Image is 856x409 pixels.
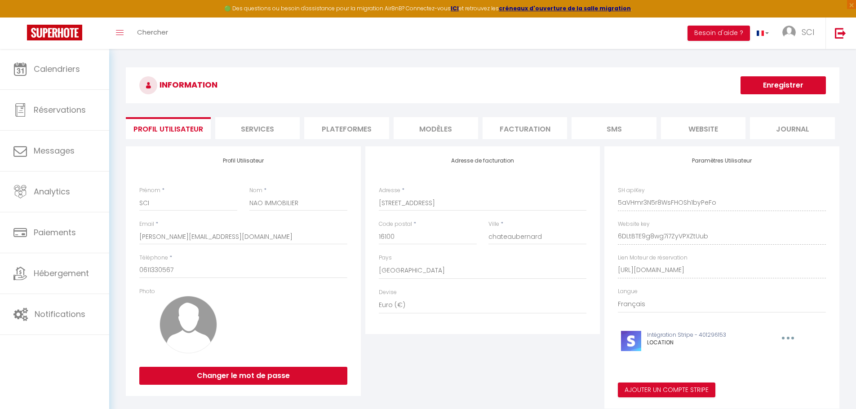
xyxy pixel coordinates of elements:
span: Réservations [34,104,86,115]
li: Plateformes [304,117,389,139]
label: Code postal [379,220,412,229]
label: Pays [379,254,392,262]
label: Photo [139,287,155,296]
img: logout [835,27,846,39]
span: Analytics [34,186,70,197]
img: avatar.png [160,296,217,353]
label: Devise [379,288,397,297]
a: créneaux d'ouverture de la salle migration [499,4,631,12]
label: Prénom [139,186,160,195]
li: website [661,117,745,139]
label: Ville [488,220,499,229]
h4: Profil Utilisateur [139,158,347,164]
button: Ouvrir le widget de chat LiveChat [7,4,34,31]
span: Paiements [34,227,76,238]
li: MODÈLES [394,117,478,139]
label: SH apiKey [618,186,645,195]
label: Langue [618,287,638,296]
span: SCI [802,26,814,38]
p: Intégration Stripe - 401296153 [647,331,761,339]
li: Profil Utilisateur [126,117,210,139]
button: Ajouter un compte Stripe [618,383,715,398]
button: Enregistrer [741,76,826,94]
h4: Adresse de facturation [379,158,587,164]
a: Chercher [130,18,175,49]
li: Services [215,117,300,139]
img: stripe-logo.jpeg [621,331,641,351]
li: Journal [750,117,834,139]
span: Hébergement [34,268,89,279]
h3: INFORMATION [126,67,839,103]
span: Notifications [35,308,85,320]
img: Super Booking [27,25,82,40]
label: Website key [618,220,650,229]
button: Besoin d'aide ? [687,26,750,41]
label: Email [139,220,154,229]
label: Lien Moteur de réservation [618,254,687,262]
label: Téléphone [139,254,168,262]
span: Calendriers [34,63,80,75]
li: SMS [572,117,656,139]
a: ICI [451,4,459,12]
li: Facturation [483,117,567,139]
a: ... SCI [776,18,825,49]
label: Adresse [379,186,400,195]
h4: Paramètres Utilisateur [618,158,826,164]
span: Chercher [137,27,168,37]
span: Messages [34,145,75,156]
label: Nom [249,186,262,195]
button: Changer le mot de passe [139,367,347,385]
img: ... [782,26,796,39]
span: LOCATION [647,339,674,346]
